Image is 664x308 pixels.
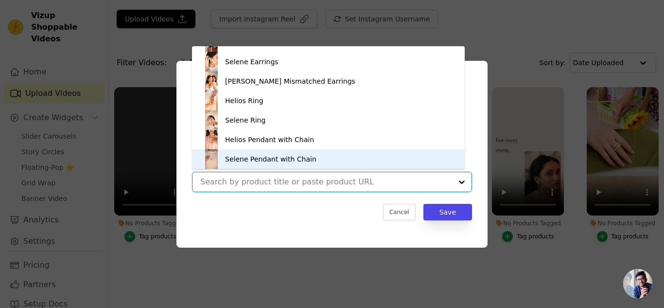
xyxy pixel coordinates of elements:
div: Helios Ring [225,96,263,106]
img: product thumbnail [202,52,221,72]
img: product thumbnail [202,149,221,169]
img: product thumbnail [202,130,221,149]
div: [PERSON_NAME] Mismatched Earrings [225,76,355,86]
input: Search by product title or paste product URL [200,177,452,186]
div: Helios Pendant with Chain [225,135,314,145]
div: Selene Earrings [225,57,279,67]
button: Save [423,204,472,220]
a: Open chat [623,269,652,298]
div: Selene Ring [225,115,265,125]
img: product thumbnail [202,72,221,91]
button: Cancel [383,204,416,220]
img: product thumbnail [202,110,221,130]
div: Selene Pendant with Chain [225,154,316,164]
img: product thumbnail [202,91,221,110]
